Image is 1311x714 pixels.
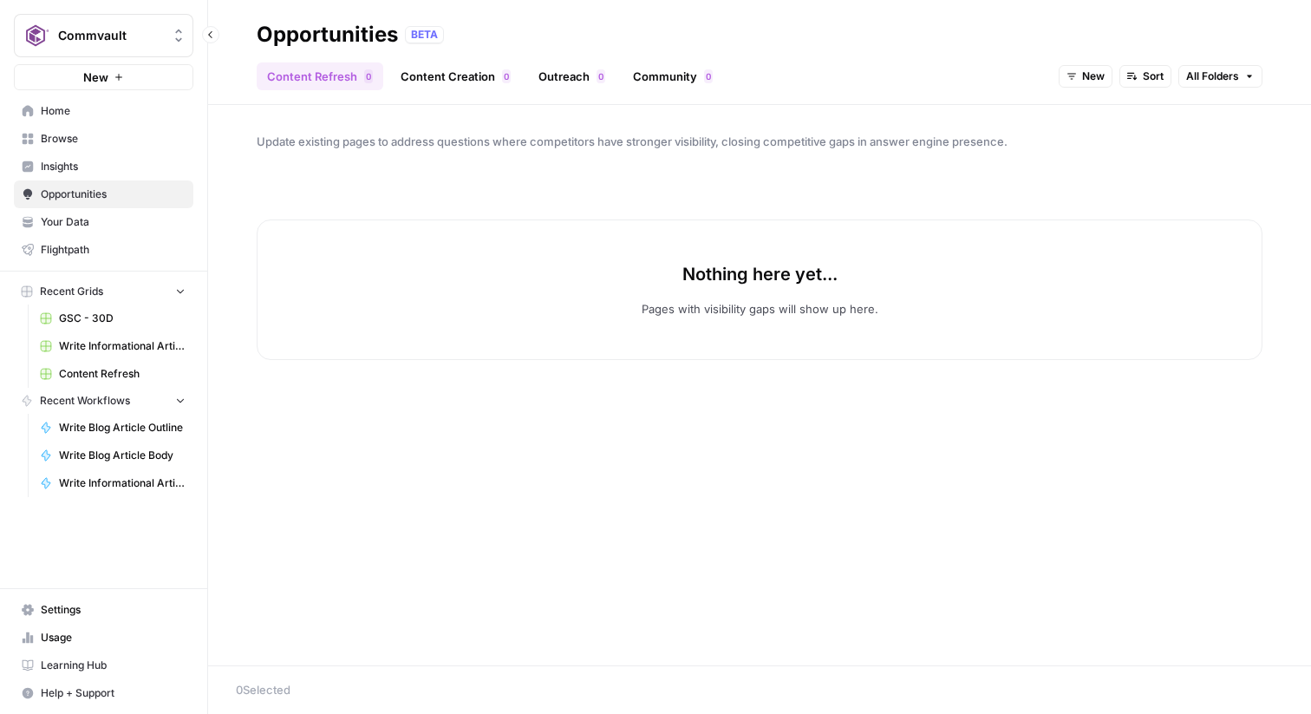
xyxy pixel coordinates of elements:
[706,69,711,83] span: 0
[14,64,193,90] button: New
[41,630,186,645] span: Usage
[83,69,108,86] span: New
[1082,69,1105,84] span: New
[41,214,186,230] span: Your Data
[41,159,186,174] span: Insights
[390,62,521,90] a: Content Creation0
[682,262,838,286] p: Nothing here yet...
[40,393,130,409] span: Recent Workflows
[257,133,1262,150] span: Update existing pages to address questions where competitors have stronger visibility, closing co...
[59,311,186,326] span: GSC - 30D
[14,153,193,180] a: Insights
[1119,65,1171,88] button: Sort
[40,284,103,299] span: Recent Grids
[504,69,509,83] span: 0
[1178,65,1262,88] button: All Folders
[14,679,193,707] button: Help + Support
[41,658,186,673] span: Learning Hub
[32,414,193,442] a: Write Blog Article Outline
[41,103,186,119] span: Home
[598,69,603,83] span: 0
[14,652,193,679] a: Learning Hub
[59,420,186,436] span: Write Blog Article Outline
[14,278,193,305] button: Recent Grids
[59,338,186,354] span: Write Informational Articles
[14,97,193,125] a: Home
[597,69,605,83] div: 0
[59,475,186,491] span: Write Informational Article Body
[41,242,186,258] span: Flightpath
[41,187,186,202] span: Opportunities
[32,469,193,497] a: Write Informational Article Body
[1143,69,1164,84] span: Sort
[32,442,193,469] a: Write Blog Article Body
[236,681,1283,698] div: 0 Selected
[14,208,193,236] a: Your Data
[623,62,723,90] a: Community0
[41,685,186,701] span: Help + Support
[502,69,511,83] div: 0
[257,21,398,49] div: Opportunities
[32,360,193,388] a: Content Refresh
[32,332,193,360] a: Write Informational Articles
[14,236,193,264] a: Flightpath
[405,26,444,43] div: BETA
[14,180,193,208] a: Opportunities
[58,27,163,44] span: Commvault
[20,20,51,51] img: Commvault Logo
[41,131,186,147] span: Browse
[704,69,713,83] div: 0
[364,69,373,83] div: 0
[1186,69,1239,84] span: All Folders
[14,624,193,652] a: Usage
[14,596,193,624] a: Settings
[366,69,371,83] span: 0
[14,14,193,57] button: Workspace: Commvault
[59,366,186,382] span: Content Refresh
[1059,65,1112,88] button: New
[59,448,186,463] span: Write Blog Article Body
[257,62,383,90] a: Content Refresh0
[528,62,616,90] a: Outreach0
[14,125,193,153] a: Browse
[14,388,193,414] button: Recent Workflows
[642,300,878,318] p: Pages with visibility gaps will show up here.
[32,305,193,332] a: GSC - 30D
[41,602,186,618] span: Settings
